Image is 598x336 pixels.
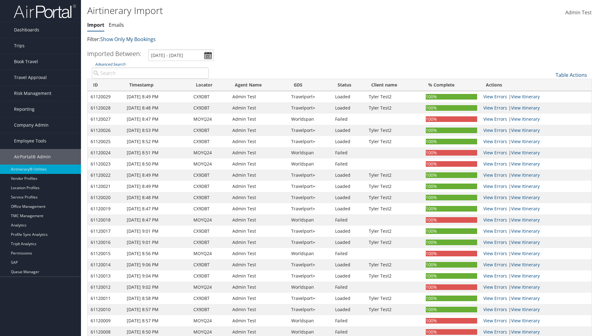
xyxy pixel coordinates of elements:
td: Travelport+ [288,226,332,237]
td: [DATE] 9:01 PM [124,237,190,248]
th: GDS: activate to sort column ascending [288,79,332,91]
div: 100% [426,116,477,122]
a: Admin Test [565,3,592,22]
td: Tyler Test2 [366,304,423,315]
a: Show Only My Bookings [100,36,156,43]
td: | [480,181,591,192]
a: View errors [483,329,507,335]
td: Tyler Test2 [366,293,423,304]
h3: Imported Between: [87,49,141,58]
td: [DATE] 8:51 PM [124,147,190,158]
td: Admin Test [229,270,288,282]
img: airportal-logo.png [14,4,76,19]
td: Worldspan [288,147,332,158]
td: Admin Test [229,125,288,136]
td: Admin Test [229,304,288,315]
td: MOYQ24 [190,248,230,259]
a: Table Actions [556,72,587,78]
td: Admin Test [229,192,288,203]
td: | [480,114,591,125]
a: View errors [483,318,507,324]
div: 100% [426,139,477,144]
td: Failed [332,147,366,158]
div: 100% [426,94,477,100]
td: | [480,282,591,293]
a: View Itinerary Details [511,150,540,156]
td: 61120011 [88,293,124,304]
a: View errors [483,116,507,122]
td: Tyler Test2 [366,192,423,203]
td: Tyler Test2 [366,102,423,114]
p: Filter: [87,35,424,44]
td: CX9DBT [190,181,230,192]
a: View Itinerary Details [511,284,540,290]
td: Travelport+ [288,270,332,282]
div: 100% [426,228,477,234]
td: Admin Test [229,170,288,181]
td: Travelport+ [288,170,332,181]
div: 100% [426,128,477,133]
a: Advanced Search [95,62,125,67]
td: CX9DBT [190,170,230,181]
input: [DATE] - [DATE] [148,49,214,61]
a: View errors [483,183,507,189]
td: Loaded [332,170,366,181]
td: Loaded [332,270,366,282]
td: 61120016 [88,237,124,248]
td: Admin Test [229,259,288,270]
td: CX9DBT [190,125,230,136]
span: Dashboards [14,22,39,38]
td: [DATE] 8:49 PM [124,91,190,102]
td: Admin Test [229,136,288,147]
td: Loaded [332,259,366,270]
td: | [480,192,591,203]
td: Tyler Test2 [366,237,423,248]
th: Client name: activate to sort column ascending [366,79,423,91]
td: Tyler Test2 [366,91,423,102]
a: View errors [483,172,507,178]
td: Admin Test [229,282,288,293]
div: 100% [426,150,477,156]
td: Admin Test [229,203,288,214]
a: View errors [483,138,507,144]
td: | [480,158,591,170]
div: 100% [426,240,477,245]
td: Failed [332,315,366,326]
td: Travelport+ [288,203,332,214]
th: Agent Name: activate to sort column ascending [229,79,288,91]
td: Travelport+ [288,102,332,114]
td: Travelport+ [288,293,332,304]
td: Admin Test [229,102,288,114]
td: Tyler Test2 [366,270,423,282]
div: 100% [426,273,477,279]
td: [DATE] 8:50 PM [124,158,190,170]
td: Loaded [332,192,366,203]
td: CX9DBT [190,203,230,214]
div: 100% [426,262,477,268]
a: View Itinerary Details [511,228,540,234]
span: AirPortal® Admin [14,149,51,165]
td: | [480,248,591,259]
a: View errors [483,194,507,200]
a: View Itinerary Details [511,273,540,279]
a: View Itinerary Details [511,161,540,167]
td: Admin Test [229,315,288,326]
td: [DATE] 8:49 PM [124,181,190,192]
td: [DATE] 8:49 PM [124,170,190,181]
td: Travelport+ [288,259,332,270]
td: [DATE] 8:52 PM [124,136,190,147]
td: 61120024 [88,147,124,158]
td: Failed [332,114,366,125]
td: 61120025 [88,136,124,147]
a: View Itinerary Details [511,172,540,178]
td: Loaded [332,237,366,248]
td: | [480,259,591,270]
input: Advanced Search [92,68,209,79]
td: Admin Test [229,147,288,158]
td: 61120029 [88,91,124,102]
td: Failed [332,248,366,259]
td: Loaded [332,136,366,147]
td: 61120012 [88,282,124,293]
td: Loaded [332,102,366,114]
a: View errors [483,161,507,167]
